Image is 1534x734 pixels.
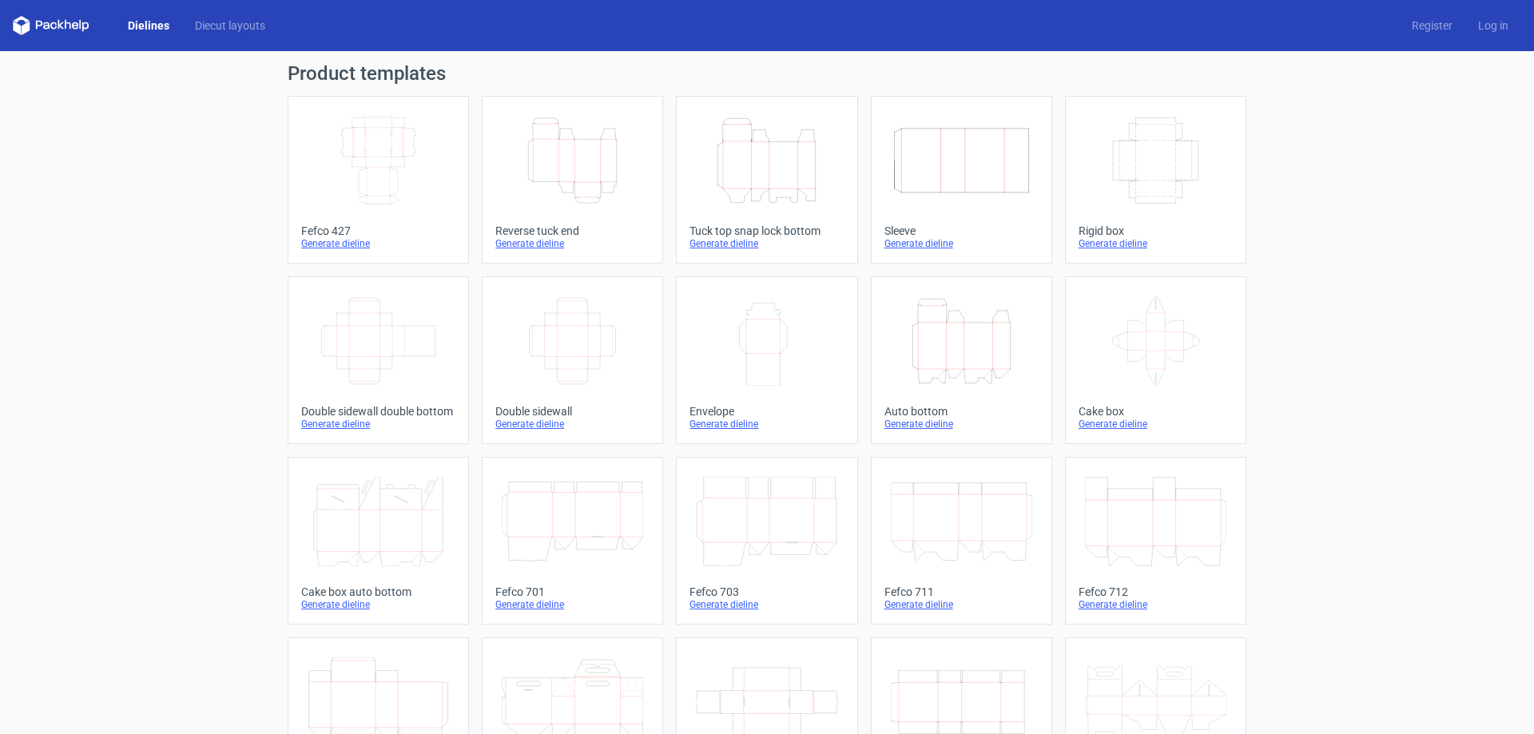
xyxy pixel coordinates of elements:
[1079,418,1233,430] div: Generate dieline
[288,64,1246,83] h1: Product templates
[288,276,469,444] a: Double sidewall double bottomGenerate dieline
[871,96,1052,264] a: SleeveGenerate dieline
[301,237,455,250] div: Generate dieline
[495,418,650,430] div: Generate dieline
[690,405,844,418] div: Envelope
[676,457,857,625] a: Fefco 703Generate dieline
[1065,96,1246,264] a: Rigid boxGenerate dieline
[871,276,1052,444] a: Auto bottomGenerate dieline
[1079,585,1233,598] div: Fefco 712
[884,224,1039,237] div: Sleeve
[884,237,1039,250] div: Generate dieline
[690,224,844,237] div: Tuck top snap lock bottom
[690,598,844,611] div: Generate dieline
[690,585,844,598] div: Fefco 703
[495,598,650,611] div: Generate dieline
[1399,18,1465,34] a: Register
[690,418,844,430] div: Generate dieline
[495,224,650,237] div: Reverse tuck end
[482,96,663,264] a: Reverse tuck endGenerate dieline
[884,418,1039,430] div: Generate dieline
[495,237,650,250] div: Generate dieline
[301,405,455,418] div: Double sidewall double bottom
[482,457,663,625] a: Fefco 701Generate dieline
[884,585,1039,598] div: Fefco 711
[676,276,857,444] a: EnvelopeGenerate dieline
[690,237,844,250] div: Generate dieline
[1065,457,1246,625] a: Fefco 712Generate dieline
[871,457,1052,625] a: Fefco 711Generate dieline
[495,405,650,418] div: Double sidewall
[301,418,455,430] div: Generate dieline
[1079,237,1233,250] div: Generate dieline
[884,598,1039,611] div: Generate dieline
[495,585,650,598] div: Fefco 701
[1079,598,1233,611] div: Generate dieline
[482,276,663,444] a: Double sidewallGenerate dieline
[301,598,455,611] div: Generate dieline
[301,224,455,237] div: Fefco 427
[288,96,469,264] a: Fefco 427Generate dieline
[301,585,455,598] div: Cake box auto bottom
[1465,18,1521,34] a: Log in
[115,18,182,34] a: Dielines
[884,405,1039,418] div: Auto bottom
[288,457,469,625] a: Cake box auto bottomGenerate dieline
[182,18,278,34] a: Diecut layouts
[1065,276,1246,444] a: Cake boxGenerate dieline
[1079,224,1233,237] div: Rigid box
[676,96,857,264] a: Tuck top snap lock bottomGenerate dieline
[1079,405,1233,418] div: Cake box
